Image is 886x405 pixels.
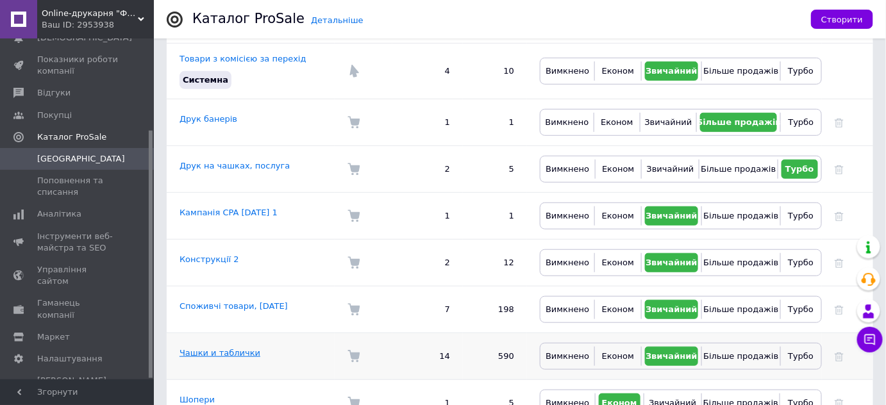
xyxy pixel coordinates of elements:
[645,347,699,366] button: Звичайний
[705,300,776,319] button: Більше продажів
[347,350,360,363] img: Комісія за замовлення
[645,117,692,127] span: Звичайний
[546,304,589,314] span: Вимкнено
[646,258,698,267] span: Звичайний
[347,256,360,269] img: Комісія за замовлення
[788,304,814,314] span: Турбо
[701,164,776,174] span: Більше продажів
[645,62,699,81] button: Звичайний
[347,65,360,78] img: Комісія за перехід
[544,113,590,132] button: Вимкнено
[705,253,776,272] button: Більше продажів
[180,301,288,311] a: Споживчі товари, [DATE]
[544,160,592,179] button: Вимкнено
[463,43,527,99] td: 10
[788,211,814,220] span: Турбо
[37,264,119,287] span: Управління сайтом
[697,117,781,127] span: Більше продажів
[180,254,239,264] a: Конструкції 2
[602,304,634,314] span: Економ
[602,211,634,220] span: Економ
[788,258,814,267] span: Турбо
[789,117,814,127] span: Турбо
[544,300,591,319] button: Вимкнено
[463,286,527,333] td: 198
[645,206,699,226] button: Звичайний
[42,8,138,19] span: Online-друкарня "Формат плюс". ФОП Короткевич С.О.
[546,258,589,267] span: Вимкнено
[546,117,589,127] span: Вимкнено
[183,75,228,85] span: Системна
[645,253,699,272] button: Звичайний
[37,153,125,165] span: [GEOGRAPHIC_DATA]
[37,231,119,254] span: Інструменти веб-майстра та SEO
[785,164,814,174] span: Турбо
[705,347,776,366] button: Більше продажів
[544,347,591,366] button: Вимкнено
[180,161,290,170] a: Друк на чашках, послуга
[544,206,591,226] button: Вимкнено
[703,304,778,314] span: Більше продажів
[703,66,778,76] span: Більше продажів
[347,163,360,176] img: Комісія за замовлення
[601,117,633,127] span: Економ
[37,87,71,99] span: Відгуки
[392,43,463,99] td: 4
[646,304,698,314] span: Звичайний
[647,164,694,174] span: Звичайний
[835,258,844,267] a: Видалити
[37,54,119,77] span: Показники роботи компанії
[598,62,637,81] button: Економ
[784,347,818,366] button: Турбо
[463,240,527,286] td: 12
[835,304,844,314] a: Видалити
[784,113,818,132] button: Турбо
[180,395,215,404] a: Шопери
[857,327,883,352] button: Чат з покупцем
[705,206,776,226] button: Більше продажів
[784,300,818,319] button: Турбо
[703,351,778,361] span: Більше продажів
[645,300,699,319] button: Звичайний
[463,193,527,240] td: 1
[311,15,364,25] a: Детальніше
[700,113,777,132] button: Більше продажів
[598,206,637,226] button: Економ
[602,66,634,76] span: Економ
[644,113,694,132] button: Звичайний
[602,351,634,361] span: Економ
[37,353,103,365] span: Налаштування
[347,303,360,316] img: Комісія за замовлення
[835,211,844,220] a: Видалити
[392,333,463,380] td: 14
[544,62,591,81] button: Вимкнено
[546,211,589,220] span: Вимкнено
[546,66,589,76] span: Вимкнено
[37,175,119,198] span: Поповнення та списання
[37,331,70,343] span: Маркет
[835,117,844,127] a: Видалити
[544,253,591,272] button: Вимкнено
[646,211,698,220] span: Звичайний
[42,19,154,31] div: Ваш ID: 2953938
[645,160,696,179] button: Звичайний
[598,347,637,366] button: Економ
[788,66,814,76] span: Турбо
[703,211,778,220] span: Більше продажів
[546,164,589,174] span: Вимкнено
[392,286,463,333] td: 7
[392,146,463,193] td: 2
[646,351,698,361] span: Звичайний
[598,113,636,132] button: Економ
[784,206,818,226] button: Турбо
[37,131,106,143] span: Каталог ProSale
[821,15,863,24] span: Створити
[347,210,360,222] img: Комісія за замовлення
[463,333,527,380] td: 590
[784,253,818,272] button: Турбо
[602,164,634,174] span: Економ
[705,62,776,81] button: Більше продажів
[703,160,774,179] button: Більше продажів
[180,208,278,217] a: Кампанія CPA [DATE] 1
[835,351,844,361] a: Видалити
